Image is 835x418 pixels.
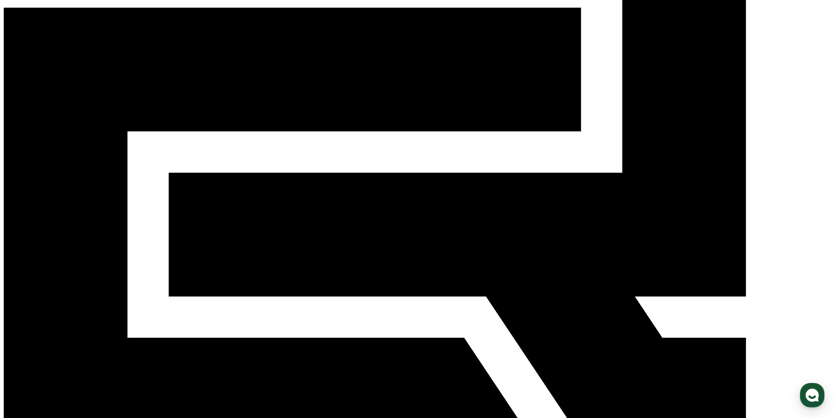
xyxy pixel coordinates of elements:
span: 대화 [80,292,91,299]
a: 대화 [58,278,113,300]
span: 홈 [28,291,33,298]
a: 홈 [3,278,58,300]
a: 설정 [113,278,168,300]
span: 설정 [135,291,146,298]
